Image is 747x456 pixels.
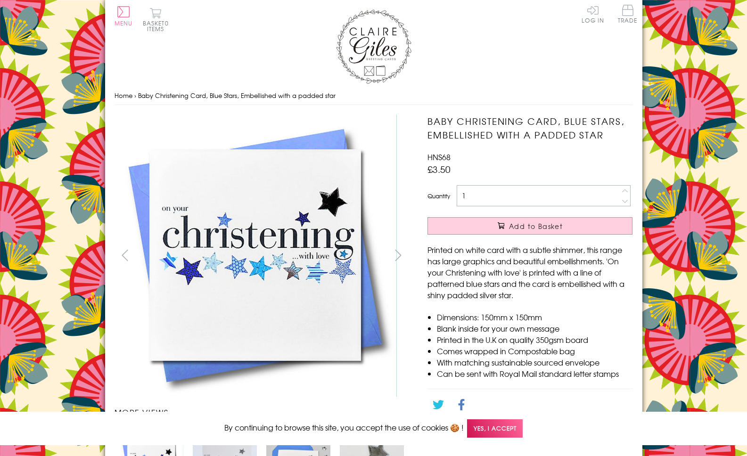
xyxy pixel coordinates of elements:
[115,86,633,106] nav: breadcrumbs
[618,5,638,25] a: Trade
[437,311,632,323] li: Dimensions: 150mm x 150mm
[427,151,451,163] span: HNS68
[138,91,336,100] span: Baby Christening Card, Blue Stars, Embellished with a padded star
[582,5,604,23] a: Log In
[336,9,411,84] img: Claire Giles Greetings Cards
[115,6,133,26] button: Menu
[437,368,632,379] li: Can be sent with Royal Mail standard letter stamps
[409,114,691,397] img: Baby Christening Card, Blue Stars, Embellished with a padded star
[437,357,632,368] li: With matching sustainable sourced envelope
[618,5,638,23] span: Trade
[115,407,409,418] h3: More views
[427,244,632,301] p: Printed on white card with a subtle shimmer, this range has large graphics and beautiful embellis...
[437,334,632,345] li: Printed in the U.K on quality 350gsm board
[467,419,523,438] span: Yes, I accept
[134,91,136,100] span: ›
[427,114,632,142] h1: Baby Christening Card, Blue Stars, Embellished with a padded star
[115,19,133,27] span: Menu
[427,163,451,176] span: £3.50
[114,114,397,397] img: Baby Christening Card, Blue Stars, Embellished with a padded star
[437,345,632,357] li: Comes wrapped in Compostable bag
[509,221,563,231] span: Add to Basket
[143,8,169,32] button: Basket0 items
[387,244,409,266] button: next
[115,91,132,100] a: Home
[147,19,169,33] span: 0 items
[427,217,632,235] button: Add to Basket
[437,323,632,334] li: Blank inside for your own message
[427,192,450,200] label: Quantity
[115,244,136,266] button: prev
